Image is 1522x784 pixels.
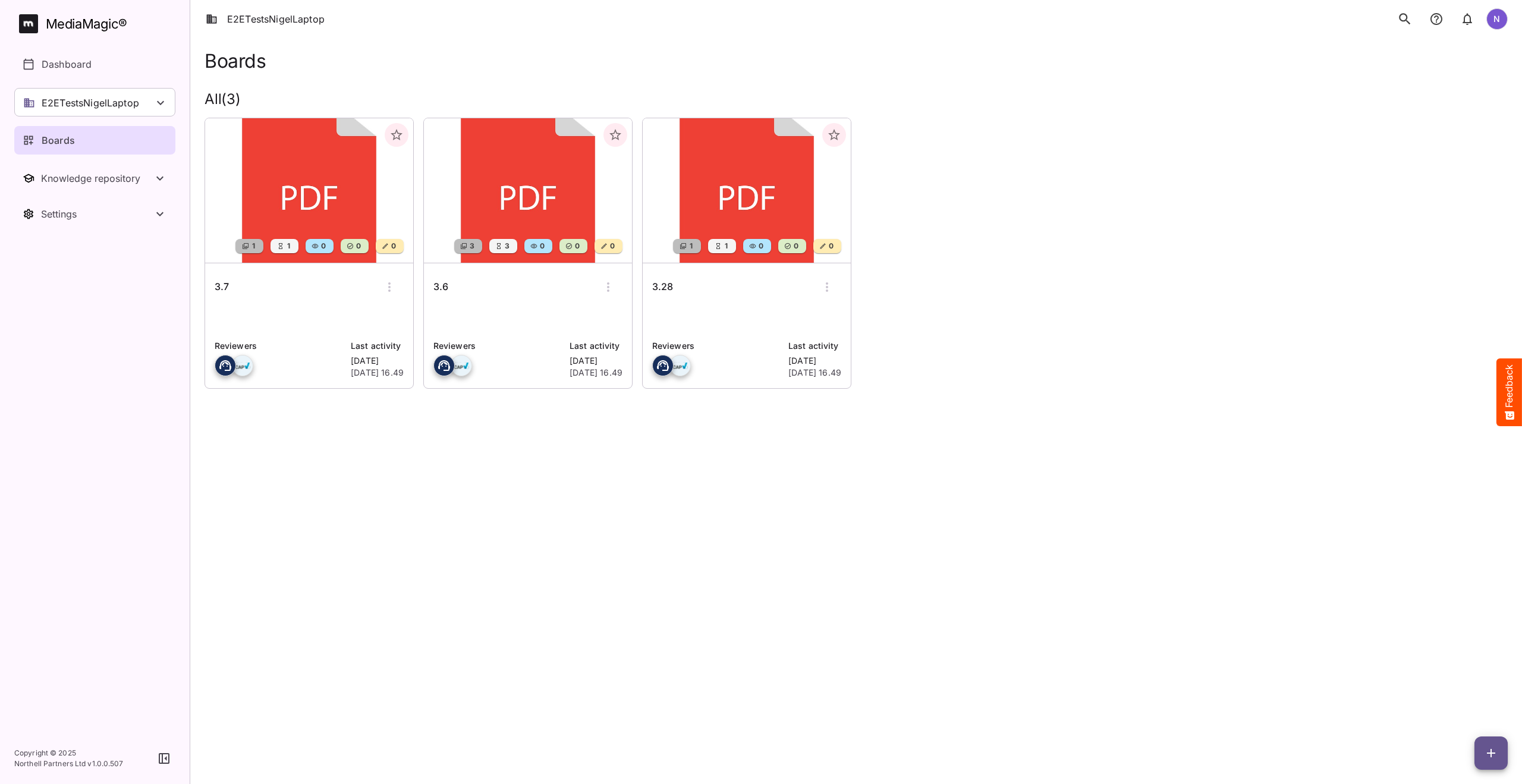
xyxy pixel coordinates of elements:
[14,164,175,193] nav: Knowledge repository
[724,240,728,252] span: 1
[205,50,266,72] h1: Boards
[215,279,229,295] h6: 3.7
[570,367,622,379] p: [DATE] 16.49
[351,355,404,367] p: [DATE]
[652,339,781,352] p: Reviewers
[788,355,841,367] p: [DATE]
[14,200,175,228] nav: Settings
[652,279,673,295] h6: 3.28
[14,50,175,78] a: Dashboard
[433,339,562,352] p: Reviewers
[351,367,404,379] p: [DATE] 16.49
[757,240,763,252] span: 0
[351,339,404,352] p: Last activity
[42,57,92,71] p: Dashboard
[424,118,632,263] img: 3.6
[793,240,798,252] span: 0
[688,240,693,252] span: 1
[286,240,290,252] span: 1
[355,240,361,252] span: 0
[609,240,615,252] span: 0
[1496,358,1522,426] button: Feedback
[788,339,841,352] p: Last activity
[14,164,175,193] button: Toggle Knowledge repository
[828,240,834,252] span: 0
[46,14,127,34] div: MediaMagic ®
[41,208,153,220] div: Settings
[14,748,124,758] p: Copyright © 2025
[539,240,545,252] span: 0
[468,240,474,252] span: 3
[19,14,175,33] a: MediaMagic®
[41,172,153,184] div: Knowledge repository
[643,118,851,263] img: 3.28
[1455,7,1479,32] button: notifications
[320,240,326,252] span: 0
[14,200,175,228] button: Toggle Settings
[574,240,580,252] span: 0
[205,118,413,263] img: 3.7
[215,339,344,352] p: Reviewers
[390,240,396,252] span: 0
[42,133,75,147] p: Boards
[1486,8,1508,30] div: N
[42,96,139,110] p: E2ETestsNigelLaptop
[570,339,622,352] p: Last activity
[1392,7,1417,32] button: search
[504,240,510,252] span: 3
[251,240,255,252] span: 1
[14,758,124,769] p: Northell Partners Ltd v 1.0.0.507
[570,355,622,367] p: [DATE]
[14,126,175,155] a: Boards
[205,91,1508,108] h2: All ( 3 )
[1424,7,1448,32] button: notifications
[788,367,841,379] p: [DATE] 16.49
[433,279,448,295] h6: 3.6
